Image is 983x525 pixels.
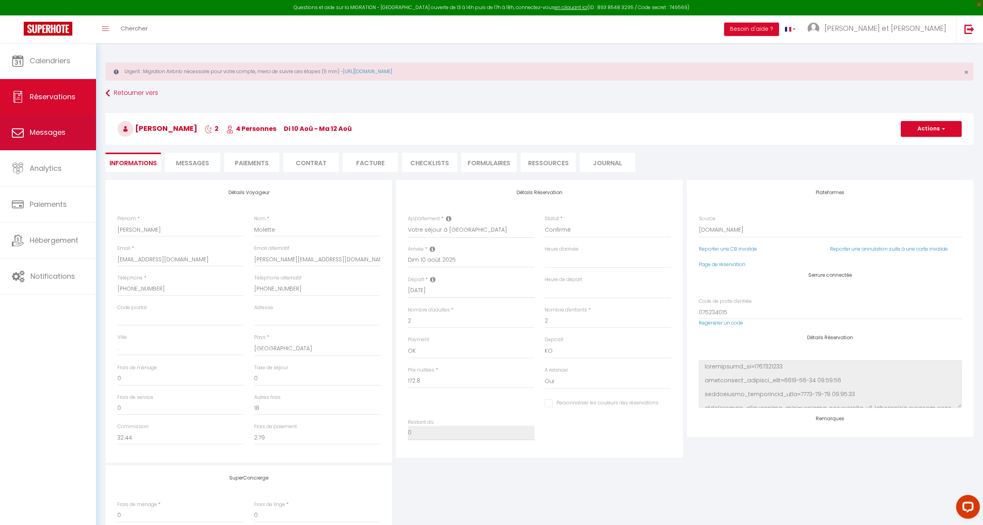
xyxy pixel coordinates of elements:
label: Code de porte d'entrée [699,298,752,305]
label: Frais de ménage [117,501,157,508]
label: Commission [117,423,149,431]
label: Heure d'arrivée [545,246,579,253]
label: A relancer [545,366,568,374]
label: Prénom [117,215,136,223]
h4: Détails Réservation [408,190,671,195]
a: Regénérer un code [699,319,743,326]
a: Retourner vers [106,86,974,100]
label: Téléphone alternatif [254,274,302,282]
a: Page de réservation [699,261,745,268]
li: Facture [343,153,398,172]
label: Statut [545,215,559,223]
label: Frais de service [117,394,153,401]
h4: SuperConcierge [117,475,380,481]
li: Paiements [224,153,279,172]
span: Paiements [30,199,67,209]
li: Journal [580,153,635,172]
label: Nom [254,215,266,223]
img: Super Booking [24,22,72,36]
label: Heure de départ [545,276,582,283]
h4: Détails Voyageur [117,190,380,195]
li: Ressources [521,153,576,172]
li: Contrat [283,153,339,172]
h4: Plateformes [699,190,962,195]
label: Nombre d'adultes [408,306,450,314]
iframe: LiveChat chat widget [950,492,983,525]
label: Départ [408,276,424,283]
label: Code postal [117,304,147,312]
label: Adresse [254,304,273,312]
span: Chercher [121,24,148,32]
h4: Détails Réservation [699,335,962,340]
a: en cliquant ici [555,4,587,11]
label: Source [699,215,715,223]
span: Messages [30,127,66,137]
span: di 10 Aoû - ma 12 Aoû [284,124,352,133]
img: logout [964,24,974,34]
img: ... [808,23,819,34]
a: [URL][DOMAIN_NAME] [343,68,392,75]
span: 2 [205,124,219,133]
span: 4 Personnes [226,124,276,133]
label: Email alternatif [254,245,289,252]
button: Close [964,69,968,76]
label: Taxe de séjour [254,364,288,372]
label: Téléphone [117,274,143,282]
label: Payment [408,336,429,344]
a: Reporter une CB invalide [699,246,757,252]
a: Chercher [115,15,154,43]
label: Restant dû [408,419,434,426]
label: Nombre d'enfants [545,306,587,314]
div: Urgent : Migration Airbnb nécessaire pour votre compte, merci de suivre ces étapes (5 min) - [106,62,974,81]
label: Frais de linge [254,501,285,508]
span: Notifications [30,271,75,281]
label: Arrivée [408,246,424,253]
li: FORMULAIRES [461,153,517,172]
li: CHECKLISTS [402,153,457,172]
label: Frais de paiement [254,423,297,431]
label: Prix nuitées [408,366,434,374]
span: [PERSON_NAME] [117,123,197,133]
label: Email [117,245,130,252]
label: Frais de ménage [117,364,157,372]
button: Actions [901,121,962,137]
a: ... [PERSON_NAME] et [PERSON_NAME] [802,15,956,43]
label: Autres frais [254,394,281,401]
span: Réservations [30,92,75,102]
li: Informations [106,153,161,172]
button: Besoin d'aide ? [724,23,779,36]
label: Deposit [545,336,563,344]
span: Analytics [30,163,62,173]
span: × [964,67,968,77]
label: Appartement [408,215,440,223]
span: [PERSON_NAME] et [PERSON_NAME] [825,23,946,33]
span: Messages [176,159,209,168]
span: Calendriers [30,56,70,66]
h4: Remarques [699,416,962,421]
h4: Serrure connectée [699,272,962,278]
label: Ville [117,334,127,341]
label: Pays [254,334,266,341]
a: Reporter une annulation suite à une carte invalide [830,246,948,252]
span: Hébergement [30,235,78,245]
